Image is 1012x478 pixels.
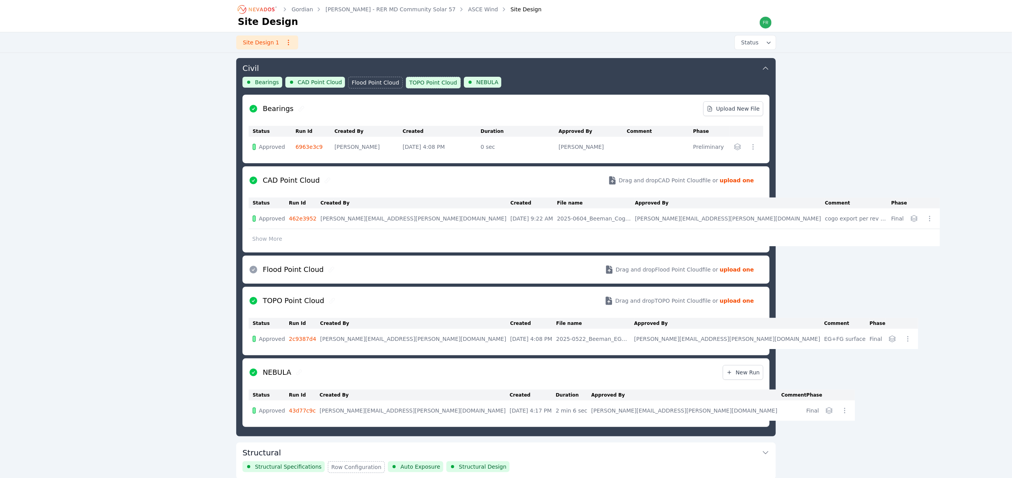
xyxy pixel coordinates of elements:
[236,58,776,436] div: CivilBearingsCAD Point CloudFlood Point CloudTOPO Point CloudNEBULABearingsUpload New FileStatusR...
[891,198,908,208] th: Phase
[735,35,776,49] button: Status
[723,365,763,380] a: New Run
[720,176,754,184] strong: upload one
[263,264,324,275] h2: Flood Point Cloud
[249,318,289,329] th: Status
[557,198,635,208] th: File name
[703,101,763,116] a: Upload New File
[468,5,498,13] a: ASCE Wind
[409,79,457,86] span: TOPO Point Cloud
[295,144,323,150] a: 6963e3c9
[891,215,904,222] div: Final
[556,407,587,415] div: 2 min 6 sec
[263,103,294,114] h2: Bearings
[481,126,559,137] th: Duration
[693,126,730,137] th: Phase
[400,463,440,471] span: Auto Exposure
[500,5,542,13] div: Site Design
[236,35,298,49] a: Site Design 1
[720,266,754,273] strong: upload one
[693,143,726,151] div: Preliminary
[598,169,763,191] button: Drag and dropCAD Point Cloudfile or upload one
[619,176,718,184] span: Drag and drop CAD Point Cloud file or
[510,329,556,349] td: [DATE] 4:08 PM
[870,318,886,329] th: Phase
[289,215,317,222] a: 462e3952
[242,447,281,458] h3: Structural
[259,215,285,222] span: Approved
[557,215,631,222] div: 2025-0604_Beeman_CogoExport.csv
[720,297,754,305] strong: upload one
[559,126,627,137] th: Approved By
[511,208,557,229] td: [DATE] 9:22 AM
[595,290,763,312] button: Drag and dropTOPO Point Cloudfile or upload one
[738,39,759,46] span: Status
[238,3,541,16] nav: Breadcrumb
[627,126,693,137] th: Comment
[781,390,806,400] th: Comment
[556,318,634,329] th: File name
[238,16,298,28] h1: Site Design
[615,297,718,305] span: Drag and drop TOPO Point Cloud file or
[259,407,285,415] span: Approved
[635,198,825,208] th: Approved By
[259,335,285,343] span: Approved
[289,336,316,342] a: 2c9387d4
[255,78,279,86] span: Bearings
[591,400,781,421] td: [PERSON_NAME][EMAIL_ADDRESS][PERSON_NAME][DOMAIN_NAME]
[259,143,285,151] span: Approved
[263,367,291,378] h2: NEBULA
[249,126,295,137] th: Status
[403,137,481,157] td: [DATE] 4:08 PM
[403,126,481,137] th: Created
[242,63,259,74] h3: Civil
[510,400,556,421] td: [DATE] 4:17 PM
[298,78,342,86] span: CAD Point Cloud
[634,329,824,349] td: [PERSON_NAME][EMAIL_ADDRESS][PERSON_NAME][DOMAIN_NAME]
[707,105,760,113] span: Upload New File
[824,318,870,329] th: Comment
[320,400,510,421] td: [PERSON_NAME][EMAIL_ADDRESS][PERSON_NAME][DOMAIN_NAME]
[616,266,718,273] span: Drag and drop Flood Point Cloud file or
[807,407,819,415] div: Final
[635,208,825,229] td: [PERSON_NAME][EMAIL_ADDRESS][PERSON_NAME][DOMAIN_NAME]
[289,390,320,400] th: Run Id
[334,126,403,137] th: Created By
[289,198,320,208] th: Run Id
[556,335,630,343] div: 2025-0522_Beeman_EG+FG Surface.csv
[352,79,399,86] span: Flood Point Cloud
[292,5,313,13] a: Gordian
[334,137,403,157] td: [PERSON_NAME]
[242,58,770,77] button: Civil
[591,390,781,400] th: Approved By
[807,390,823,400] th: Phase
[295,126,334,137] th: Run Id
[242,443,770,461] button: Structural
[759,16,772,29] img: frida.manzo@nevados.solar
[289,407,316,414] a: 43d77c9c
[459,463,506,471] span: Structural Design
[481,143,555,151] div: 0 sec
[824,335,866,343] div: EG+FG surface
[263,175,320,186] h2: CAD Point Cloud
[249,198,289,208] th: Status
[825,198,891,208] th: Comment
[326,5,456,13] a: [PERSON_NAME] - RER MD Community Solar 57
[263,295,324,306] h2: TOPO Point Cloud
[634,318,824,329] th: Approved By
[870,335,882,343] div: Final
[476,78,499,86] span: NEBULA
[331,463,382,471] span: Row Configuration
[320,198,510,208] th: Created By
[595,259,763,280] button: Drag and dropFlood Point Cloudfile or upload one
[510,390,556,400] th: Created
[320,318,510,329] th: Created By
[556,390,591,400] th: Duration
[320,208,510,229] td: [PERSON_NAME][EMAIL_ADDRESS][PERSON_NAME][DOMAIN_NAME]
[289,318,320,329] th: Run Id
[249,390,289,400] th: Status
[249,231,286,246] button: Show More
[726,369,760,376] span: New Run
[510,318,556,329] th: Created
[559,137,627,157] td: [PERSON_NAME]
